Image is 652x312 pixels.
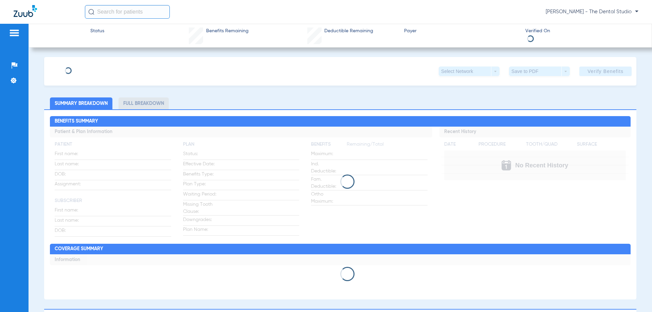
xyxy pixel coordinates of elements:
[88,9,94,15] img: Search Icon
[90,27,104,35] span: Status
[50,116,630,127] h2: Benefits Summary
[50,97,112,109] li: Summary Breakdown
[206,27,249,35] span: Benefits Remaining
[14,5,37,17] img: Zuub Logo
[546,8,638,15] span: [PERSON_NAME] - The Dental Studio
[119,97,169,109] li: Full Breakdown
[85,5,170,19] input: Search for patients
[525,27,641,35] span: Verified On
[9,29,20,37] img: hamburger-icon
[404,27,520,35] span: Payer
[324,27,373,35] span: Deductible Remaining
[50,244,630,255] h2: Coverage Summary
